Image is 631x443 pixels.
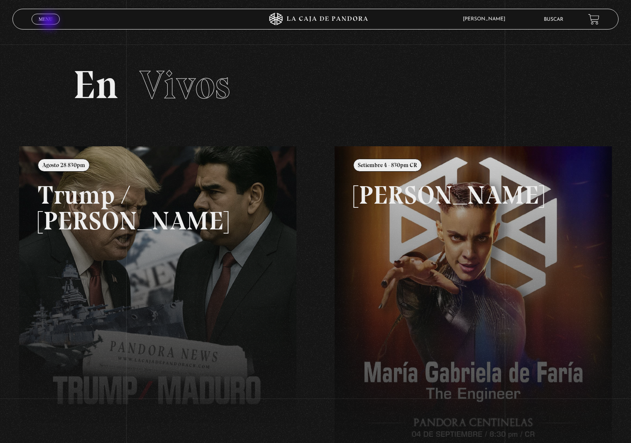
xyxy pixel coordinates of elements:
[73,65,558,105] h2: En
[36,24,56,30] span: Cerrar
[459,17,514,22] span: [PERSON_NAME]
[139,61,230,108] span: Vivos
[39,17,52,22] span: Menu
[544,17,563,22] a: Buscar
[588,14,599,25] a: View your shopping cart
